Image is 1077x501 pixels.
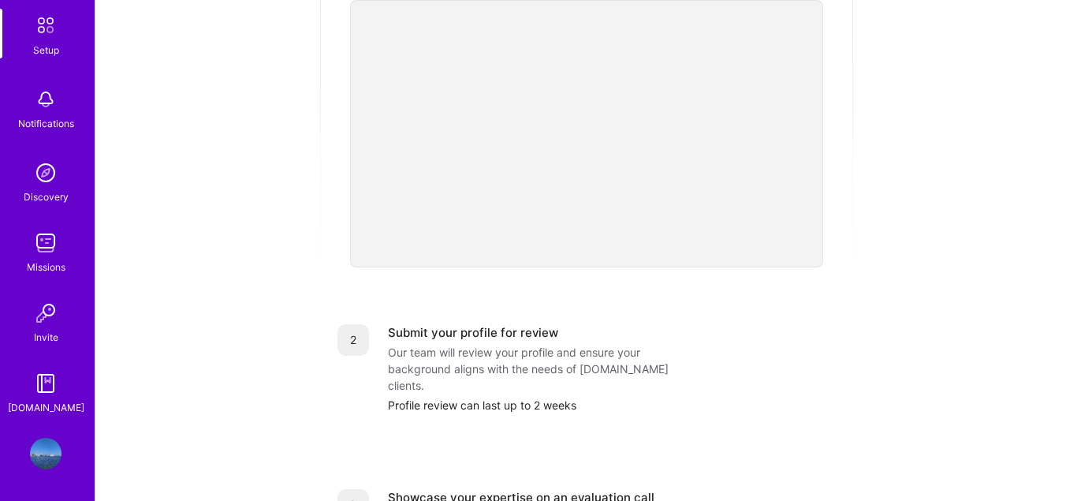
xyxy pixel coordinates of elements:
div: Profile review can last up to 2 weeks [388,397,836,413]
img: setup [29,9,62,42]
img: Invite [30,297,61,329]
div: Missions [27,259,65,275]
div: Our team will review your profile and ensure your background aligns with the needs of [DOMAIN_NAM... [388,344,703,394]
div: Setup [33,42,59,58]
img: bell [30,84,61,115]
div: Submit your profile for review [388,324,558,341]
a: User Avatar [26,438,65,469]
div: Invite [34,329,58,346]
img: teamwork [30,227,61,259]
div: Notifications [18,115,74,132]
div: [DOMAIN_NAME] [8,399,84,416]
img: guide book [30,368,61,399]
div: Discovery [24,189,69,205]
div: 2 [337,324,369,356]
img: discovery [30,157,61,189]
img: User Avatar [30,438,61,469]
